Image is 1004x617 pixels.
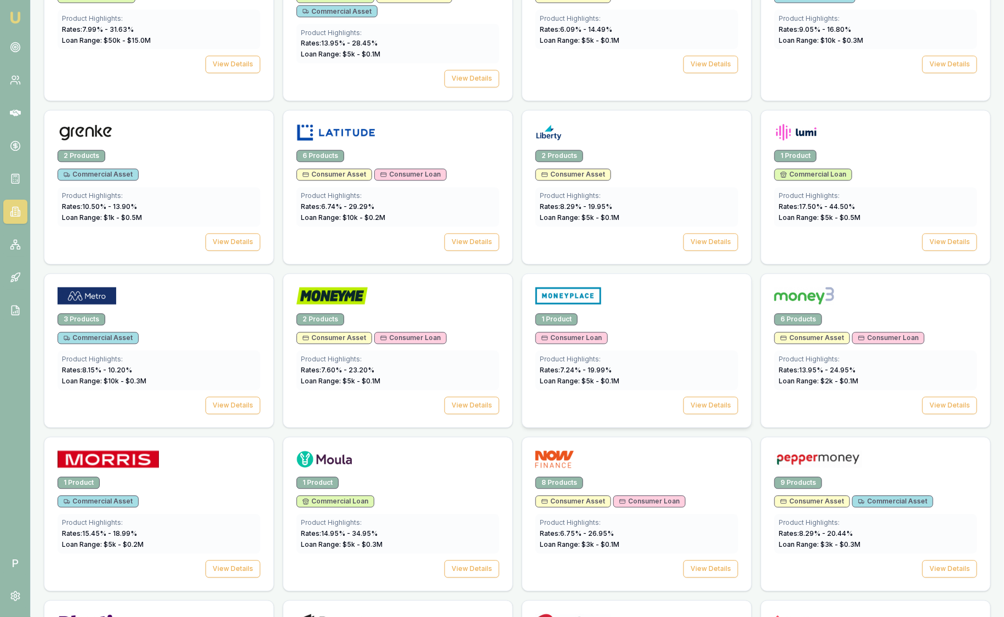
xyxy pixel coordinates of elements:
span: Rates: 9.05 % - 16.80 % [779,25,851,33]
span: Consumer Loan [858,334,919,343]
a: Latitude logo6 ProductsConsumer AssetConsumer LoanProduct Highlights:Rates:6.74% - 29.29%Loan Ran... [283,110,513,265]
div: Product Highlights: [301,519,495,528]
div: 9 Products [774,477,822,489]
span: Commercial Asset [64,171,133,179]
span: Commercial Loan [303,497,368,506]
a: Money Place logo1 ProductConsumer LoanProduct Highlights:Rates:7.24% - 19.99%Loan Range: $5k - $0... [522,274,752,428]
a: Pepper Money logo9 ProductsConsumer AssetCommercial AssetProduct Highlights:Rates:8.29% - 20.44%L... [761,437,991,592]
button: View Details [444,561,499,578]
div: 2 Products [296,314,344,326]
a: Metro Finance logo3 ProductsCommercial AssetProduct Highlights:Rates:8.15% - 10.20%Loan Range: $1... [44,274,274,428]
span: Loan Range: $ 3 k - $ 0.1 M [540,541,619,549]
span: Loan Range: $ 5 k - $ 0.1 M [540,377,619,386]
div: Product Highlights: [779,14,973,23]
span: Consumer Asset [303,334,366,343]
img: Pepper Money logo [774,451,862,468]
img: Latitude logo [296,124,376,141]
span: Rates: 6.74 % - 29.29 % [301,203,374,211]
div: 6 Products [774,314,822,326]
a: Moula logo1 ProductCommercial LoanProduct Highlights:Rates:14.95% - 34.95%Loan Range: $5k - $0.3M... [283,437,513,592]
img: Morris Finance logo [58,451,159,468]
button: View Details [683,56,738,73]
div: 2 Products [58,150,105,162]
img: emu-icon-u.png [9,11,22,24]
span: Rates: 6.09 % - 14.49 % [540,25,612,33]
a: Liberty logo2 ProductsConsumer AssetProduct Highlights:Rates:8.29% - 19.95%Loan Range: $5k - $0.1... [522,110,752,265]
button: View Details [922,561,977,578]
div: Product Highlights: [540,519,734,528]
span: Commercial Asset [303,7,372,16]
div: Product Highlights: [779,192,973,201]
div: Product Highlights: [62,355,256,364]
button: View Details [683,561,738,578]
button: View Details [206,397,260,415]
span: Rates: 7.60 % - 23.20 % [301,366,374,375]
a: Grenke logo2 ProductsCommercial AssetProduct Highlights:Rates:10.50% - 13.90%Loan Range: $1k - $0... [44,110,274,265]
img: NOW Finance logo [535,451,574,468]
span: Loan Range: $ 5 k - $ 0.1 M [540,214,619,222]
img: Moula logo [296,451,352,468]
button: View Details [683,397,738,415]
a: Money3 logo6 ProductsConsumer AssetConsumer LoanProduct Highlights:Rates:13.95% - 24.95%Loan Rang... [761,274,991,428]
img: Money Me logo [296,287,368,305]
button: View Details [206,56,260,73]
button: View Details [922,397,977,415]
span: Loan Range: $ 2 k - $ 0.1 M [779,377,858,386]
span: Loan Range: $ 5 k - $ 0.3 M [301,541,383,549]
img: Money Place logo [535,287,601,305]
div: Product Highlights: [62,14,256,23]
img: Money3 logo [774,287,834,305]
span: Loan Range: $ 5 k - $ 0.1 M [301,50,380,59]
button: View Details [206,561,260,578]
div: Product Highlights: [779,355,973,364]
span: Rates: 7.99 % - 31.63 % [62,25,134,33]
button: View Details [444,397,499,415]
div: 1 Product [58,477,100,489]
span: Rates: 8.29 % - 19.95 % [540,203,612,211]
span: Loan Range: $ 10 k - $ 0.3 M [779,36,863,44]
img: Grenke logo [58,124,114,141]
div: Product Highlights: [62,192,256,201]
span: P [3,551,27,575]
div: Product Highlights: [540,14,734,23]
button: View Details [922,56,977,73]
img: Metro Finance logo [58,287,116,305]
span: Loan Range: $ 1 k - $ 0.5 M [62,214,142,222]
div: 1 Product [296,477,339,489]
div: Product Highlights: [779,519,973,528]
span: Rates: 8.15 % - 10.20 % [62,366,132,375]
span: Consumer Asset [541,497,605,506]
span: Consumer Asset [780,334,844,343]
div: Product Highlights: [540,192,734,201]
div: 8 Products [535,477,583,489]
span: Consumer Loan [380,171,441,179]
div: 2 Products [535,150,583,162]
span: Commercial Loan [780,171,846,179]
span: Rates: 15.45 % - 18.99 % [62,530,137,538]
span: Commercial Asset [858,497,927,506]
div: 1 Product [535,314,578,326]
span: Loan Range: $ 5 k - $ 0.1 M [540,36,619,44]
button: View Details [444,234,499,251]
span: Consumer Loan [541,334,602,343]
span: Loan Range: $ 3 k - $ 0.3 M [779,541,860,549]
span: Rates: 13.95 % - 24.95 % [779,366,855,375]
span: Rates: 6.75 % - 26.95 % [540,530,614,538]
span: Consumer Loan [619,497,680,506]
img: Lumi logo [774,124,818,141]
span: Loan Range: $ 5 k - $ 0.5 M [779,214,860,222]
div: Product Highlights: [301,29,495,37]
span: Loan Range: $ 10 k - $ 0.3 M [62,377,146,386]
a: Money Me logo2 ProductsConsumer AssetConsumer LoanProduct Highlights:Rates:7.60% - 23.20%Loan Ran... [283,274,513,428]
div: 6 Products [296,150,344,162]
span: Consumer Asset [303,171,366,179]
div: Product Highlights: [62,519,256,528]
a: NOW Finance logo8 ProductsConsumer AssetConsumer LoanProduct Highlights:Rates:6.75% - 26.95%Loan ... [522,437,752,592]
a: Lumi logo1 ProductCommercial LoanProduct Highlights:Rates:17.50% - 44.50%Loan Range: $5k - $0.5MV... [761,110,991,265]
span: Commercial Asset [64,334,133,343]
span: Loan Range: $ 5 k - $ 0.1 M [301,377,380,386]
span: Rates: 8.29 % - 20.44 % [779,530,853,538]
span: Loan Range: $ 5 k - $ 0.2 M [62,541,144,549]
div: Product Highlights: [301,192,495,201]
span: Rates: 7.24 % - 19.99 % [540,366,612,375]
